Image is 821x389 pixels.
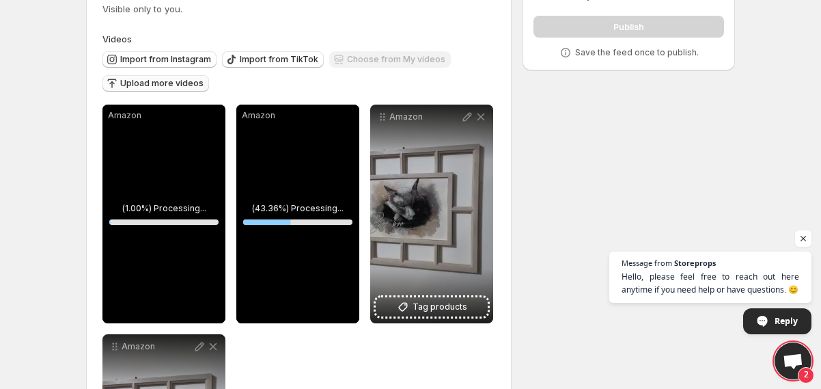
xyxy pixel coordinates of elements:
[120,54,211,65] span: Import from Instagram
[120,78,204,89] span: Upload more videos
[122,341,193,352] p: Amazon
[102,51,217,68] button: Import from Instagram
[674,259,716,267] span: Storeprops
[102,3,182,14] span: Visible only to you.
[413,300,467,314] span: Tag products
[389,111,460,122] p: Amazon
[240,54,318,65] span: Import from TikTok
[622,259,672,267] span: Message from
[102,33,132,44] span: Videos
[622,270,799,296] span: Hello, please feel free to reach out here anytime if you need help or have questions. 😊
[370,105,493,323] div: AmazonTag products
[775,343,811,379] div: Open chat
[102,75,209,92] button: Upload more videos
[775,309,798,333] span: Reply
[222,51,324,68] button: Import from TikTok
[102,105,225,323] div: Amazon(1.00%) Processing...1%
[376,297,488,317] button: Tag products
[575,47,699,58] p: Save the feed once to publish.
[242,110,354,121] p: Amazon
[108,110,220,121] p: Amazon
[236,105,359,323] div: Amazon(43.36%) Processing...43.35697135099821%
[798,367,814,384] span: 2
